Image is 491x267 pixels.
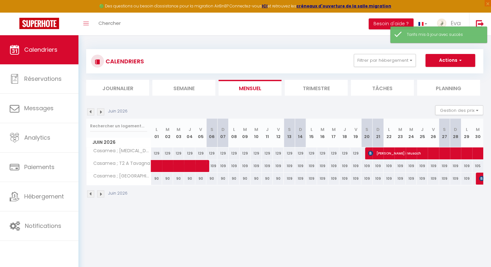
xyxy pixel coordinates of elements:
input: Rechercher un logement... [90,120,147,132]
th: 12 [273,119,284,147]
th: 28 [450,119,461,147]
th: 13 [284,119,295,147]
li: Mensuel [219,80,281,96]
div: 109 [284,160,295,172]
th: 05 [195,119,206,147]
div: 90 [229,173,240,185]
abbr: L [233,126,235,133]
div: 129 [229,147,240,159]
th: 21 [373,119,384,147]
li: Semaine [152,80,215,96]
div: 90 [151,173,162,185]
div: 90 [184,173,195,185]
abbr: D [221,126,225,133]
span: Paiements [24,163,55,171]
div: 109 [350,160,361,172]
span: Calendriers [24,46,57,54]
th: 10 [251,119,261,147]
th: 06 [206,119,217,147]
div: 109 [317,160,328,172]
img: Super Booking [19,18,59,29]
div: 129 [162,147,173,159]
div: 129 [251,147,261,159]
div: 129 [195,147,206,159]
div: 90 [251,173,261,185]
abbr: D [376,126,380,133]
a: ... Eva [432,13,469,35]
button: Ouvrir le widget de chat LiveChat [5,3,25,22]
div: 109 [450,160,461,172]
div: 109 [461,173,472,185]
div: 109 [428,173,439,185]
button: Gestion des prix [435,105,483,115]
abbr: S [365,126,368,133]
abbr: M [398,126,402,133]
abbr: L [465,126,467,133]
div: 129 [240,147,251,159]
div: 109 [417,160,428,172]
div: 109 [373,173,384,185]
p: Juin 2026 [108,108,128,114]
div: 109 [394,173,405,185]
abbr: L [311,126,312,133]
abbr: S [288,126,291,133]
th: 22 [384,119,394,147]
th: 17 [328,119,339,147]
th: 14 [295,119,306,147]
div: 90 [217,173,228,185]
img: ... [437,18,446,28]
button: Actions [425,54,475,67]
div: 129 [306,147,317,159]
div: 109 [361,160,372,172]
div: 109 [384,160,394,172]
span: Analytics [24,133,50,142]
th: 07 [217,119,228,147]
div: 109 [417,173,428,185]
div: 109 [350,173,361,185]
div: 129 [350,147,361,159]
abbr: L [388,126,390,133]
th: 26 [428,119,439,147]
div: 109 [240,160,251,172]
th: 25 [417,119,428,147]
div: 129 [339,147,350,159]
span: Casamea ; T2 A Tavagna [87,160,152,167]
div: 109 [373,160,384,172]
div: 90 [206,173,217,185]
div: 129 [273,147,284,159]
h3: CALENDRIERS [104,54,144,69]
span: Hébergement [24,192,64,200]
abbr: J [266,126,269,133]
div: 109 [339,173,350,185]
div: 109 [394,160,405,172]
li: Tâches [351,80,414,96]
th: 04 [184,119,195,147]
div: 109 [439,160,450,172]
span: Casamea ; [GEOGRAPHIC_DATA] [87,173,152,180]
a: créneaux d'ouverture de la salle migration [296,3,391,9]
th: 15 [306,119,317,147]
th: 30 [472,119,483,147]
th: 08 [229,119,240,147]
div: 129 [217,147,228,159]
div: 105 [472,160,483,172]
div: 129 [262,147,273,159]
div: 109 [284,173,295,185]
abbr: J [343,126,346,133]
abbr: J [189,126,191,133]
th: 11 [262,119,273,147]
div: 109 [406,173,417,185]
abbr: V [277,126,280,133]
div: 109 [306,160,317,172]
abbr: M [254,126,258,133]
strong: ICI [262,3,268,9]
abbr: D [454,126,457,133]
span: Réservations [24,75,62,83]
th: 27 [439,119,450,147]
div: 109 [439,173,450,185]
div: 90 [240,173,251,185]
abbr: M [166,126,169,133]
div: 109 [317,173,328,185]
abbr: L [156,126,158,133]
div: 90 [262,173,273,185]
